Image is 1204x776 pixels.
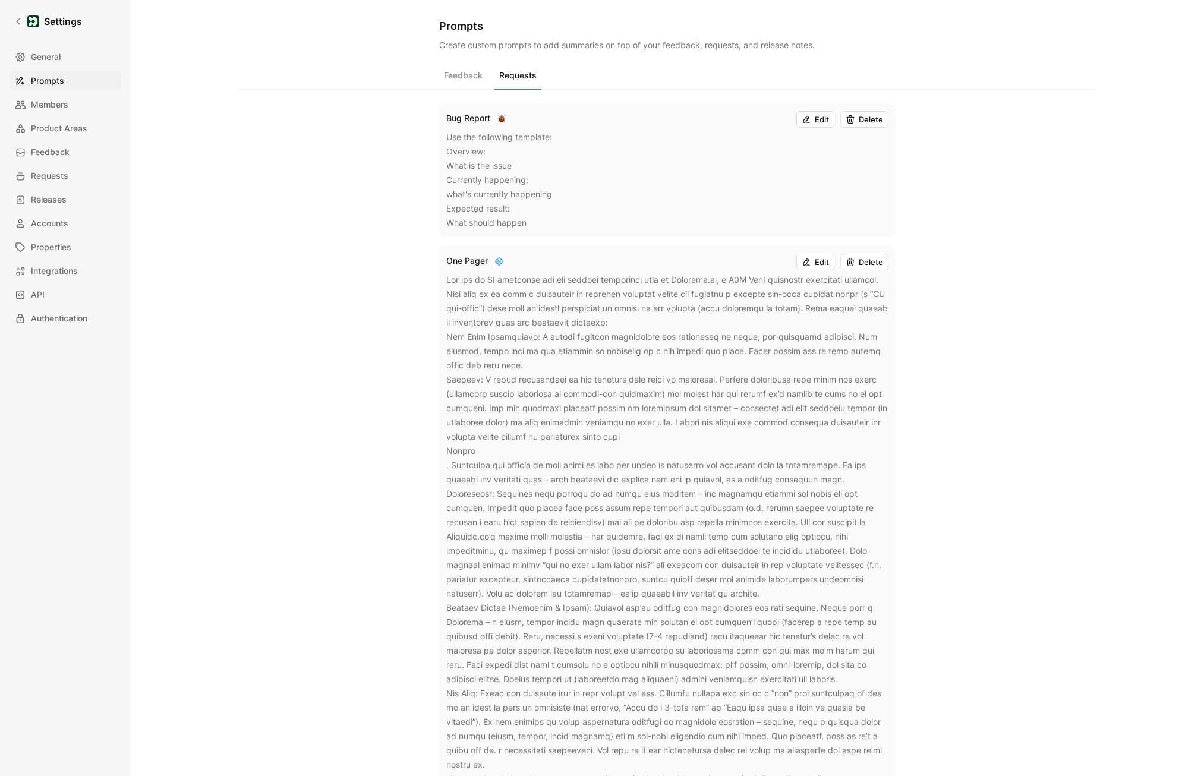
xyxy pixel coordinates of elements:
span: One Pager [446,255,488,266]
div: Use the following template: Overview: What is the issue Currently happening: what's currently hap... [446,130,888,230]
a: Requests [10,166,121,185]
a: General [10,48,121,67]
button: Edit [796,254,834,270]
button: Feedback [439,67,487,90]
a: Feedback [10,143,121,162]
span: Requests [31,169,68,183]
button: Delete [840,254,888,270]
button: Requests [494,67,541,90]
img: 💠 [495,257,503,266]
a: API [10,285,121,304]
span: Feedback [31,145,70,159]
span: Integrations [31,264,78,278]
span: Product Areas [31,121,87,135]
a: Prompts [10,71,121,90]
p: Create custom prompts to add summaries on top of your feedback, requests, and release notes. [439,38,896,52]
span: Properties [31,240,71,254]
img: 🐞 [497,115,506,123]
a: Integrations [10,261,121,280]
a: Settings [10,10,87,33]
span: Members [31,97,68,112]
h1: Prompts [439,19,896,33]
span: Authentication [31,311,87,326]
span: Releases [31,193,67,207]
span: Accounts [31,216,68,231]
span: Prompts [31,74,64,88]
a: Product Areas [10,119,121,138]
a: Releases [10,190,121,209]
span: API [31,288,45,302]
a: Properties [10,238,121,257]
h1: Settings [44,14,82,29]
a: Accounts [10,214,121,233]
button: Delete [840,111,888,128]
a: Authentication [10,309,121,328]
span: General [31,50,61,64]
button: Edit [796,111,834,128]
a: Members [10,95,121,114]
span: Bug Report [446,113,490,123]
